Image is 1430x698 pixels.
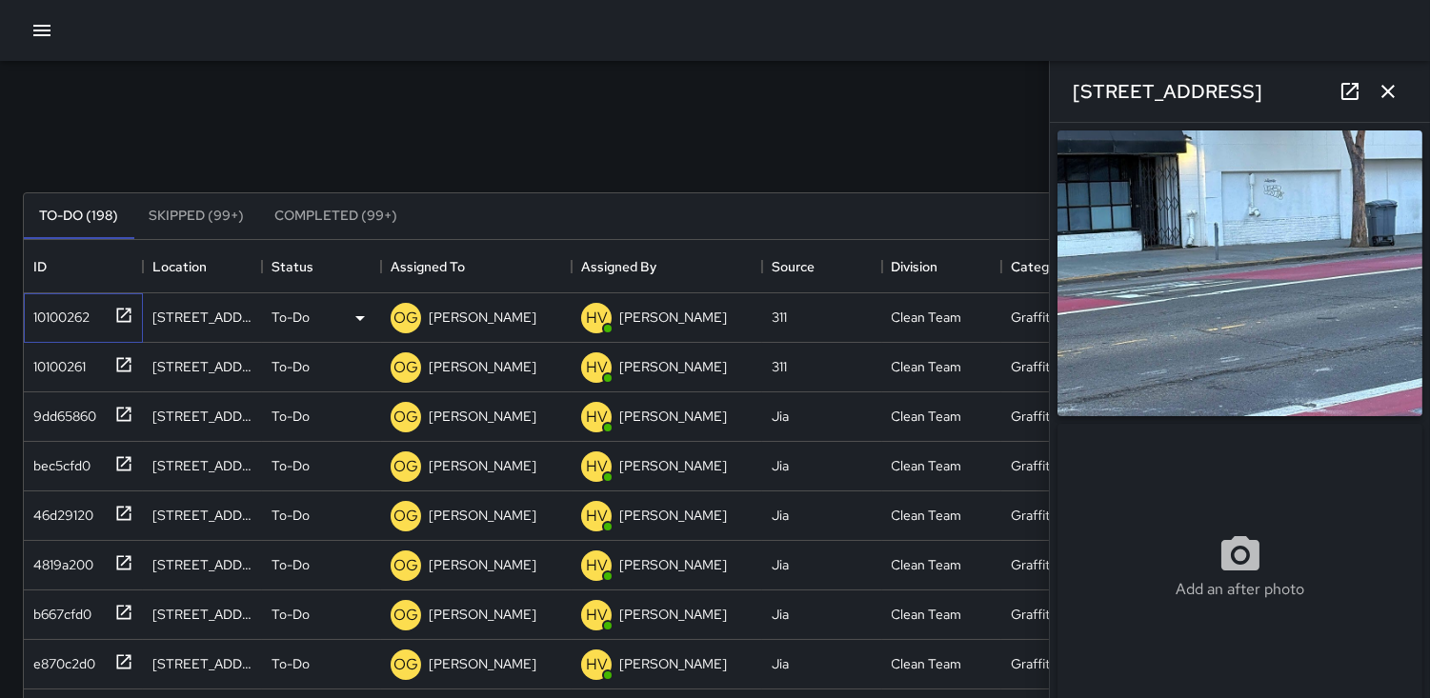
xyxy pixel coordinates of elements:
p: OG [393,455,418,478]
div: ID [33,240,47,293]
p: To-Do [272,456,310,475]
div: Jia [772,654,789,673]
div: Graffiti - Private [1011,506,1106,525]
p: OG [393,406,418,429]
div: Clean Team [892,308,962,327]
p: OG [393,554,418,577]
button: Skipped (99+) [133,193,259,239]
p: HV [586,356,608,379]
p: [PERSON_NAME] [429,357,536,376]
div: Category [1011,240,1068,293]
div: Graffiti - Private [1011,456,1106,475]
div: ID [24,240,143,293]
button: Completed (99+) [259,193,413,239]
div: Source [772,240,815,293]
p: HV [586,554,608,577]
p: OG [393,653,418,676]
div: 1012 Mission Street [152,407,252,426]
div: Graffiti - Public [1011,357,1100,376]
p: HV [586,455,608,478]
p: [PERSON_NAME] [429,605,536,624]
p: OG [393,604,418,627]
div: 934 Market Street [152,605,252,624]
div: 940 Mission Street [152,506,252,525]
p: [PERSON_NAME] [429,407,536,426]
p: To-Do [272,308,310,327]
p: [PERSON_NAME] [429,506,536,525]
div: Clean Team [892,456,962,475]
p: [PERSON_NAME] [429,654,536,673]
p: HV [586,604,608,627]
p: HV [586,653,608,676]
div: Jia [772,506,789,525]
div: 1111 Mission Street [152,308,252,327]
div: 25 Mason Street [152,555,252,574]
div: 9dd65860 [26,399,96,426]
p: [PERSON_NAME] [619,407,727,426]
p: [PERSON_NAME] [619,357,727,376]
p: HV [586,406,608,429]
div: 311 [772,357,787,376]
div: Source [762,240,881,293]
div: 10100261 [26,349,86,376]
p: To-Do [272,605,310,624]
div: Graffiti - Public [1011,605,1100,624]
div: Location [143,240,262,293]
div: Clean Team [892,555,962,574]
div: Location [152,240,207,293]
p: To-Do [272,654,310,673]
div: Clean Team [892,654,962,673]
p: [PERSON_NAME] [619,555,727,574]
div: Clean Team [892,407,962,426]
div: 101 6th Street [152,357,252,376]
p: OG [393,356,418,379]
div: Assigned By [572,240,762,293]
p: [PERSON_NAME] [429,555,536,574]
p: To-Do [272,407,310,426]
p: [PERSON_NAME] [619,308,727,327]
div: Graffiti - Private [1011,308,1106,327]
div: Assigned To [391,240,465,293]
div: 441 Stevenson Street [152,654,252,673]
p: To-Do [272,506,310,525]
div: Jia [772,555,789,574]
div: 10100262 [26,300,90,327]
div: b667cfd0 [26,597,91,624]
div: 4819a200 [26,548,93,574]
div: Clean Team [892,357,962,376]
p: HV [586,505,608,528]
div: Graffiti - Private [1011,407,1106,426]
div: Division [892,240,938,293]
div: Assigned To [381,240,572,293]
button: To-Do (198) [24,193,133,239]
p: To-Do [272,555,310,574]
div: Graffiti - Private [1011,555,1106,574]
p: [PERSON_NAME] [429,456,536,475]
p: OG [393,307,418,329]
p: To-Do [272,357,310,376]
div: e870c2d0 [26,647,95,673]
p: [PERSON_NAME] [429,308,536,327]
div: Jia [772,605,789,624]
div: 311 [772,308,787,327]
p: [PERSON_NAME] [619,654,727,673]
div: Graffiti - Private [1011,654,1106,673]
div: Status [262,240,381,293]
p: [PERSON_NAME] [619,506,727,525]
div: Clean Team [892,605,962,624]
div: Jia [772,407,789,426]
div: 46d29120 [26,498,93,525]
div: Assigned By [581,240,656,293]
div: 486 Jessie Street [152,456,252,475]
div: Clean Team [892,506,962,525]
div: Status [272,240,313,293]
p: OG [393,505,418,528]
p: [PERSON_NAME] [619,456,727,475]
p: [PERSON_NAME] [619,605,727,624]
div: Jia [772,456,789,475]
div: bec5cfd0 [26,449,91,475]
p: HV [586,307,608,329]
div: Division [882,240,1001,293]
